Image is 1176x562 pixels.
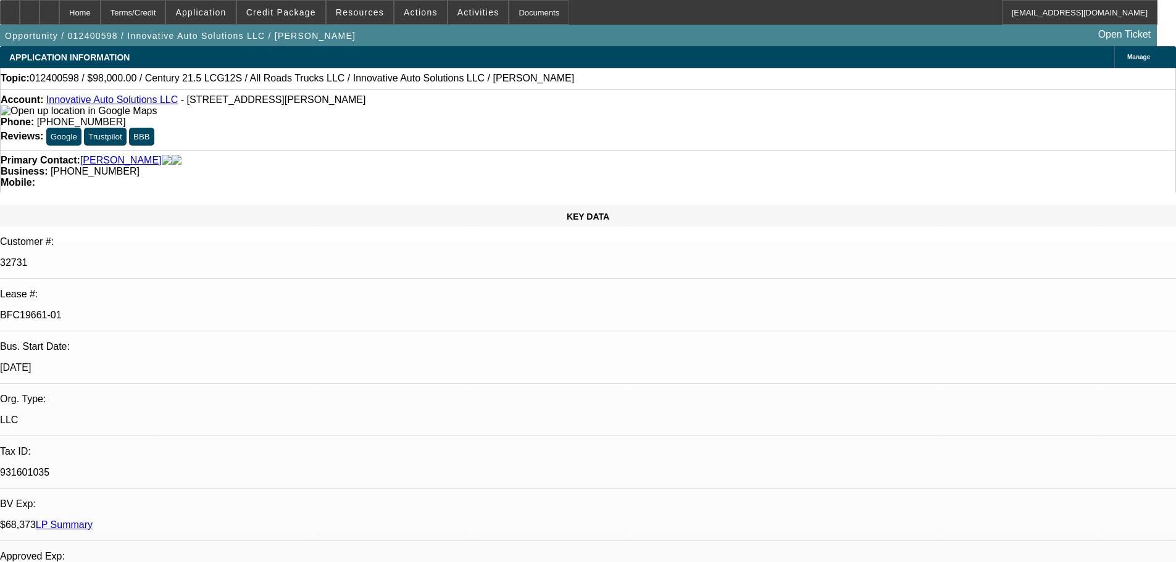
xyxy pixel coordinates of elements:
[1,105,157,117] img: Open up location in Google Maps
[37,117,126,127] span: [PHONE_NUMBER]
[51,166,140,176] span: [PHONE_NUMBER]
[1,177,35,188] strong: Mobile:
[5,31,356,41] span: Opportunity / 012400598 / Innovative Auto Solutions LLC / [PERSON_NAME]
[30,73,574,84] span: 012400598 / $98,000.00 / Century 21.5 LCG12S / All Roads Trucks LLC / Innovative Auto Solutions L...
[46,128,81,146] button: Google
[1,166,48,176] strong: Business:
[237,1,325,24] button: Credit Package
[1,131,43,141] strong: Reviews:
[457,7,499,17] span: Activities
[567,212,609,221] span: KEY DATA
[9,52,130,62] span: APPLICATION INFORMATION
[84,128,126,146] button: Trustpilot
[36,519,93,530] a: LP Summary
[1,155,80,166] strong: Primary Contact:
[1,73,30,84] strong: Topic:
[448,1,509,24] button: Activities
[327,1,393,24] button: Resources
[1,94,43,105] strong: Account:
[175,7,226,17] span: Application
[162,155,172,166] img: facebook-icon.png
[80,155,162,166] a: [PERSON_NAME]
[1,105,157,116] a: View Google Maps
[1127,54,1150,60] span: Manage
[1093,24,1156,45] a: Open Ticket
[166,1,235,24] button: Application
[181,94,366,105] span: - [STREET_ADDRESS][PERSON_NAME]
[46,94,178,105] a: Innovative Auto Solutions LLC
[336,7,384,17] span: Resources
[394,1,447,24] button: Actions
[1,117,34,127] strong: Phone:
[404,7,438,17] span: Actions
[172,155,181,166] img: linkedin-icon.png
[246,7,316,17] span: Credit Package
[129,128,154,146] button: BBB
